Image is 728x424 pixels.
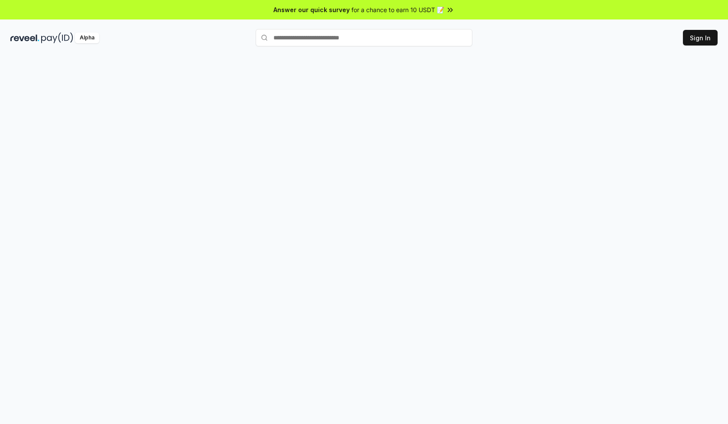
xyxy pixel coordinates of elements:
[351,5,444,14] span: for a chance to earn 10 USDT 📝
[41,32,73,43] img: pay_id
[683,30,718,45] button: Sign In
[273,5,350,14] span: Answer our quick survey
[10,32,39,43] img: reveel_dark
[75,32,99,43] div: Alpha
